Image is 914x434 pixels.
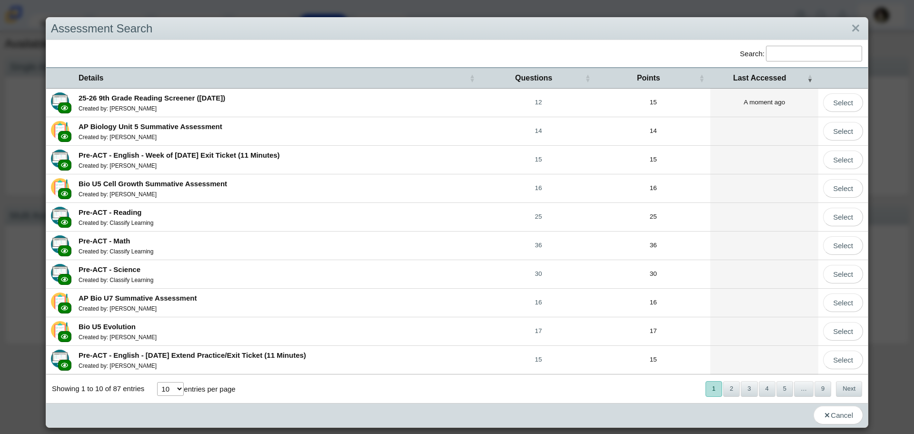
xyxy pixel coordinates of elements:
[79,220,153,226] small: Created by: Classify Learning
[481,232,596,260] a: 36
[79,134,157,141] small: Created by: [PERSON_NAME]
[79,208,142,216] b: Pre-ACT - Reading
[51,178,69,196] img: type-scannable.svg
[596,203,711,232] td: 25
[815,381,831,397] button: 9
[481,174,596,202] a: 16
[836,381,862,397] button: Next
[51,235,69,253] img: type-advanced.svg
[51,350,69,368] img: type-advanced.svg
[585,68,591,88] span: Questions : Activate to sort
[740,50,765,58] label: Search:
[79,74,103,82] span: Details
[515,74,552,82] span: Questions
[481,289,596,317] a: 16
[848,20,863,37] a: Close
[79,237,130,245] b: Pre-ACT - Math
[741,381,757,397] button: 3
[723,381,740,397] button: 2
[823,293,863,312] a: Select
[699,68,705,88] span: Points : Activate to sort
[46,374,144,403] div: Showing 1 to 10 of 87 entries
[744,99,785,106] time: Aug 26, 2025 at 9:06 AM
[51,150,69,168] img: type-advanced.svg
[705,381,722,397] button: 1
[481,260,596,288] a: 30
[637,74,660,82] span: Points
[807,68,813,88] span: Last Accessed : Activate to remove sorting
[776,381,793,397] button: 5
[51,321,69,339] img: type-scannable.svg
[79,334,157,341] small: Created by: [PERSON_NAME]
[814,406,863,424] button: Cancel
[51,264,69,282] img: type-advanced.svg
[705,381,862,397] nav: pagination
[596,232,711,260] td: 36
[79,162,157,169] small: Created by: [PERSON_NAME]
[51,207,69,225] img: type-advanced.svg
[596,346,711,374] td: 15
[733,74,786,82] span: Last Accessed
[481,317,596,345] a: 17
[794,381,814,397] span: …
[46,18,868,40] div: Assessment Search
[596,174,711,203] td: 16
[481,146,596,174] a: 15
[596,89,711,117] td: 15
[823,179,863,198] a: Select
[596,289,711,317] td: 16
[51,293,69,311] img: type-scannable.svg
[79,105,157,112] small: Created by: [PERSON_NAME]
[79,122,222,131] b: AP Biology Unit 5 Summative Assessment
[79,363,157,369] small: Created by: [PERSON_NAME]
[51,121,69,139] img: type-scannable.svg
[79,323,136,331] b: Bio U5 Evolution
[823,236,863,255] a: Select
[481,346,596,374] a: 15
[596,260,711,289] td: 30
[79,265,140,273] b: Pre-ACT - Science
[79,151,280,159] b: Pre-ACT - English - Week of [DATE] Exit Ticket (11 Minutes)
[79,277,153,283] small: Created by: Classify Learning
[79,294,197,302] b: AP Bio U7 Summative Assessment
[824,411,853,419] span: Cancel
[823,208,863,226] a: Select
[759,381,775,397] button: 4
[79,94,225,102] b: 25-26 9th Grade Reading Screener ([DATE])
[823,151,863,169] a: Select
[823,265,863,283] a: Select
[823,351,863,369] a: Select
[596,146,711,174] td: 15
[184,385,235,393] label: entries per page
[481,117,596,145] a: 14
[481,203,596,231] a: 25
[823,93,863,112] a: Select
[79,351,306,359] b: Pre-ACT - English - [DATE] Extend Practice/Exit Ticket (11 Minutes)
[79,248,153,255] small: Created by: Classify Learning
[51,92,69,111] img: type-advanced.svg
[79,180,227,188] b: Bio U5 Cell Growth Summative Assessment
[79,305,157,312] small: Created by: [PERSON_NAME]
[596,317,711,346] td: 17
[596,117,711,146] td: 14
[481,89,596,117] a: 12
[823,322,863,341] a: Select
[79,191,157,198] small: Created by: [PERSON_NAME]
[469,68,475,88] span: Details : Activate to sort
[823,122,863,141] a: Select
